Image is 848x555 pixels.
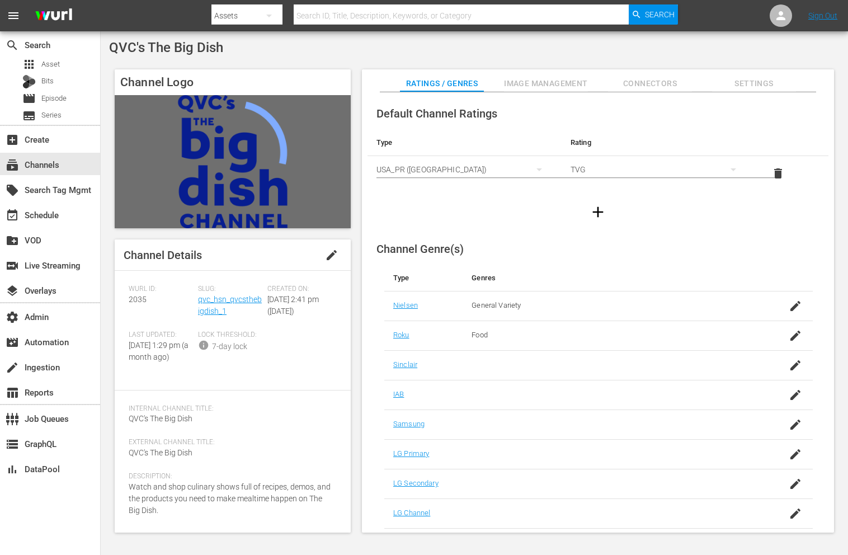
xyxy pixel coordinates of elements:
[771,167,785,180] span: delete
[393,331,409,339] a: Roku
[129,414,192,423] span: QVC's The Big Dish
[129,285,192,294] span: Wurl ID:
[393,449,429,458] a: LG Primary
[115,69,351,95] h4: Channel Logo
[6,209,19,222] span: Schedule
[41,59,60,70] span: Asset
[562,129,756,156] th: Rating
[765,160,792,187] button: delete
[318,242,345,269] button: edit
[109,40,223,55] span: QVC's The Big Dish
[267,295,319,316] span: [DATE] 2:41 pm ([DATE])
[6,463,19,476] span: DataPool
[393,390,404,398] a: IAB
[115,95,351,228] img: QVC's The Big Dish
[198,340,209,351] span: info
[629,4,678,25] button: Search
[376,242,464,256] span: Channel Genre(s)
[325,248,338,262] span: edit
[198,331,262,340] span: Lock Threshold:
[27,3,81,29] img: ans4CAIJ8jUAAAAAAAAAAAAAAAAAAAAAAAAgQb4GAAAAAAAAAAAAAAAAAAAAAAAAJMjXAAAAAAAAAAAAAAAAAAAAAAAAgAT5G...
[6,311,19,324] span: Admin
[393,360,417,369] a: Sinclair
[198,295,262,316] a: qvc_hsn_qvcsthebigdish_1
[41,76,54,87] span: Bits
[368,129,828,191] table: simple table
[6,184,19,197] span: Search Tag Mgmt
[22,58,36,71] span: Asset
[129,331,192,340] span: Last Updated:
[6,386,19,399] span: Reports
[808,11,837,20] a: Sign Out
[571,154,747,185] div: TVG
[6,336,19,349] span: Automation
[504,77,588,91] span: Image Management
[6,361,19,374] span: Ingestion
[368,129,562,156] th: Type
[393,479,439,487] a: LG Secondary
[376,154,553,185] div: USA_PR ([GEOGRAPHIC_DATA])
[712,77,796,91] span: Settings
[6,39,19,52] span: Search
[212,341,247,352] div: 7-day lock
[400,77,484,91] span: Ratings / Genres
[129,448,192,457] span: QVC's The Big Dish
[124,248,202,262] span: Channel Details
[608,77,692,91] span: Connectors
[6,158,19,172] span: Channels
[41,110,62,121] span: Series
[6,133,19,147] span: Create
[6,284,19,298] span: Overlays
[129,405,331,413] span: Internal Channel Title:
[393,420,425,428] a: Samsung
[6,259,19,272] span: Live Streaming
[384,265,463,291] th: Type
[129,472,331,481] span: Description:
[6,234,19,247] span: VOD
[376,107,497,120] span: Default Channel Ratings
[129,295,147,304] span: 2035
[129,341,189,361] span: [DATE] 1:29 pm (a month ago)
[463,265,766,291] th: Genres
[6,412,19,426] span: Job Queues
[22,109,36,123] span: Series
[7,9,20,22] span: menu
[645,4,675,25] span: Search
[41,93,67,104] span: Episode
[198,285,262,294] span: Slug:
[129,438,331,447] span: External Channel Title:
[22,92,36,105] span: Episode
[393,509,430,517] a: LG Channel
[393,301,418,309] a: Nielsen
[267,285,331,294] span: Created On:
[6,438,19,451] span: GraphQL
[22,75,36,88] div: Bits
[129,482,331,515] span: Watch and shop culinary shows full of recipes, demos, and the products you need to make mealtime ...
